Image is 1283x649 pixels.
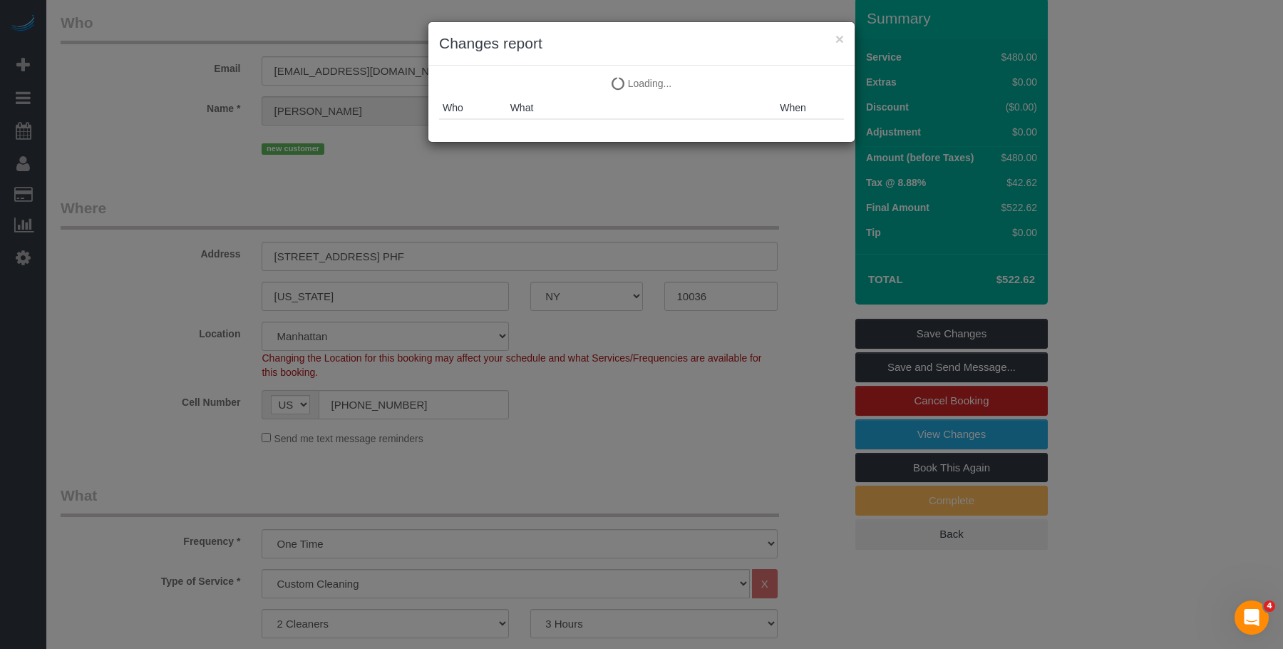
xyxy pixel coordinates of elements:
sui-modal: Changes report [428,22,855,142]
th: Who [439,97,507,119]
button: × [835,31,844,46]
th: When [776,97,844,119]
iframe: Intercom live chat [1235,601,1269,635]
p: Loading... [439,76,844,91]
h3: Changes report [439,33,844,54]
th: What [507,97,777,119]
span: 4 [1264,601,1275,612]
